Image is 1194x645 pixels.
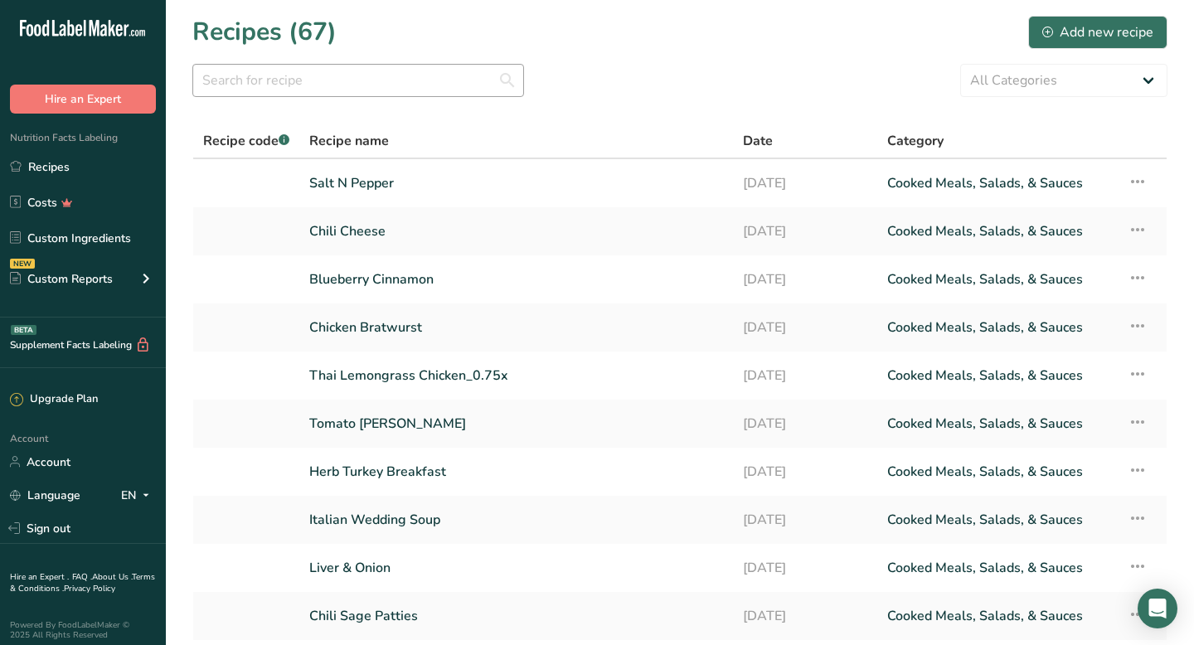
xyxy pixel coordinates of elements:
button: Add new recipe [1028,16,1167,49]
a: [DATE] [743,310,868,345]
a: Chili Sage Patties [309,599,723,633]
a: Language [10,481,80,510]
div: Open Intercom Messenger [1138,589,1177,628]
a: [DATE] [743,166,868,201]
span: Date [743,131,773,151]
a: [DATE] [743,599,868,633]
a: Liver & Onion [309,550,723,585]
a: Herb Turkey Breakfast [309,454,723,489]
a: [DATE] [743,406,868,441]
div: Upgrade Plan [10,391,98,408]
a: Privacy Policy [64,583,115,594]
div: Add new recipe [1042,22,1153,42]
input: Search for recipe [192,64,524,97]
span: Recipe name [309,131,389,151]
a: Cooked Meals, Salads, & Sauces [887,358,1108,393]
a: About Us . [92,571,132,583]
a: Cooked Meals, Salads, & Sauces [887,214,1108,249]
a: Cooked Meals, Salads, & Sauces [887,502,1108,537]
a: Cooked Meals, Salads, & Sauces [887,262,1108,297]
a: Cooked Meals, Salads, & Sauces [887,599,1108,633]
a: Chicken Bratwurst [309,310,723,345]
a: Salt N Pepper [309,166,723,201]
a: [DATE] [743,262,868,297]
a: [DATE] [743,454,868,489]
button: Hire an Expert [10,85,156,114]
a: [DATE] [743,502,868,537]
a: FAQ . [72,571,92,583]
a: [DATE] [743,358,868,393]
h1: Recipes (67) [192,13,337,51]
a: Italian Wedding Soup [309,502,723,537]
a: Terms & Conditions . [10,571,155,594]
a: Thai Lemongrass Chicken_0.75x [309,358,723,393]
span: Recipe code [203,132,289,150]
div: Custom Reports [10,270,113,288]
a: Cooked Meals, Salads, & Sauces [887,550,1108,585]
div: BETA [11,325,36,335]
a: Hire an Expert . [10,571,69,583]
span: Category [887,131,944,151]
a: Cooked Meals, Salads, & Sauces [887,454,1108,489]
a: [DATE] [743,550,868,585]
a: Tomato [PERSON_NAME] [309,406,723,441]
a: Cooked Meals, Salads, & Sauces [887,406,1108,441]
a: Cooked Meals, Salads, & Sauces [887,310,1108,345]
div: NEW [10,259,35,269]
a: Blueberry Cinnamon [309,262,723,297]
div: EN [121,485,156,505]
a: Chili Cheese [309,214,723,249]
a: [DATE] [743,214,868,249]
div: Powered By FoodLabelMaker © 2025 All Rights Reserved [10,620,156,640]
a: Cooked Meals, Salads, & Sauces [887,166,1108,201]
